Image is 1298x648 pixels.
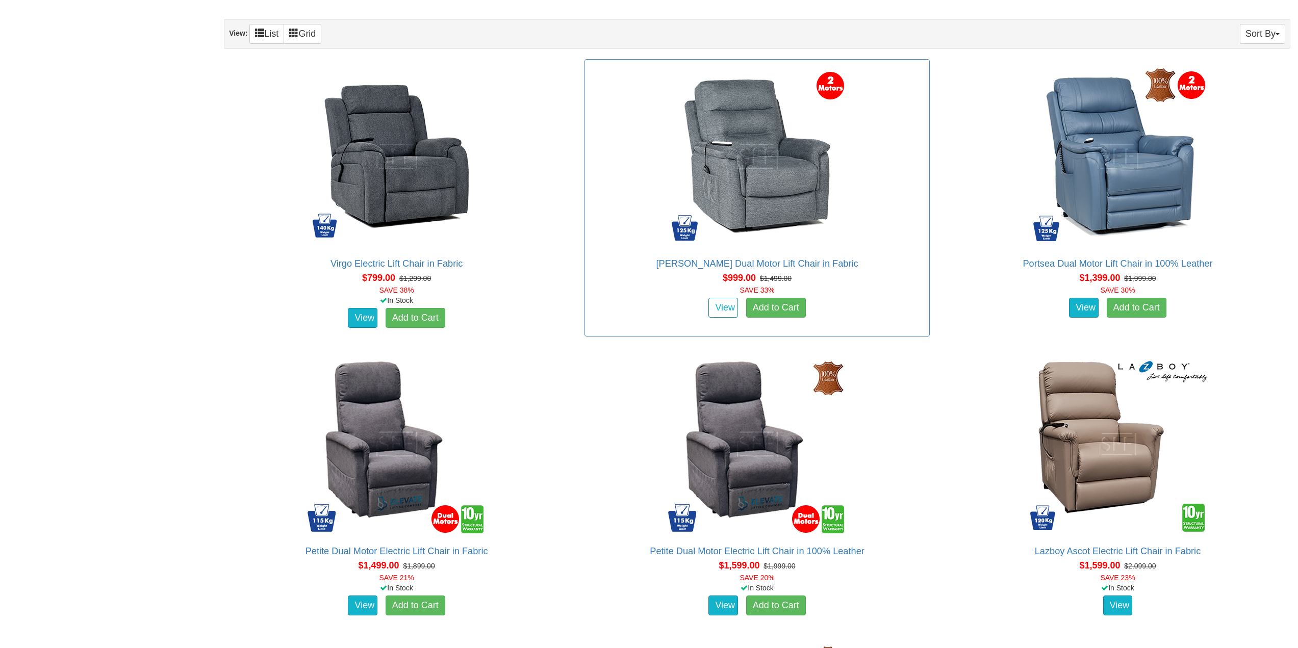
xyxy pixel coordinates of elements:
del: $1,499.00 [760,274,792,282]
del: $1,899.00 [403,562,435,570]
font: SAVE 30% [1100,286,1135,294]
a: Portsea Dual Motor Lift Chair in 100% Leather [1023,258,1212,269]
a: Lazboy Ascot Electric Lift Chair in Fabric [1035,546,1201,556]
font: SAVE 21% [379,574,414,582]
del: $1,299.00 [399,274,431,282]
div: In Stock [222,295,571,305]
a: Add to Cart [386,308,445,328]
button: Sort By [1240,24,1285,44]
a: List [249,24,284,44]
a: Add to Cart [746,595,806,616]
a: View [1069,298,1099,318]
img: Petite Dual Motor Electric Lift Chair in Fabric [305,352,489,536]
a: Add to Cart [386,595,445,616]
span: $799.00 [362,273,395,283]
a: [PERSON_NAME] Dual Motor Lift Chair in Fabric [656,258,858,269]
img: Portsea Dual Motor Lift Chair in 100% Leather [1026,65,1210,248]
a: View [1103,595,1133,616]
a: View [348,308,377,328]
div: In Stock [943,583,1292,593]
span: $1,399.00 [1079,273,1120,283]
a: Add to Cart [746,298,806,318]
img: Lazboy Ascot Electric Lift Chair in Fabric [1026,352,1210,536]
img: Bristow Dual Motor Lift Chair in Fabric [666,65,849,248]
span: $999.00 [723,273,756,283]
a: View [348,595,377,616]
img: Virgo Electric Lift Chair in Fabric [305,65,489,248]
a: Grid [284,24,321,44]
del: $1,999.00 [1124,274,1156,282]
del: $2,099.00 [1124,562,1156,570]
font: SAVE 23% [1100,574,1135,582]
font: SAVE 33% [740,286,774,294]
span: $1,599.00 [1079,560,1120,571]
div: In Stock [222,583,571,593]
img: Petite Dual Motor Electric Lift Chair in 100% Leather [666,352,849,536]
a: View [708,298,738,318]
a: Petite Dual Motor Electric Lift Chair in 100% Leather [650,546,864,556]
a: Virgo Electric Lift Chair in Fabric [330,258,463,269]
div: In Stock [582,583,932,593]
span: $1,599.00 [719,560,759,571]
span: $1,499.00 [359,560,399,571]
del: $1,999.00 [763,562,795,570]
a: View [708,595,738,616]
a: Add to Cart [1107,298,1166,318]
strong: View: [229,29,247,37]
font: SAVE 38% [379,286,414,294]
a: Petite Dual Motor Electric Lift Chair in Fabric [306,546,488,556]
font: SAVE 20% [740,574,774,582]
